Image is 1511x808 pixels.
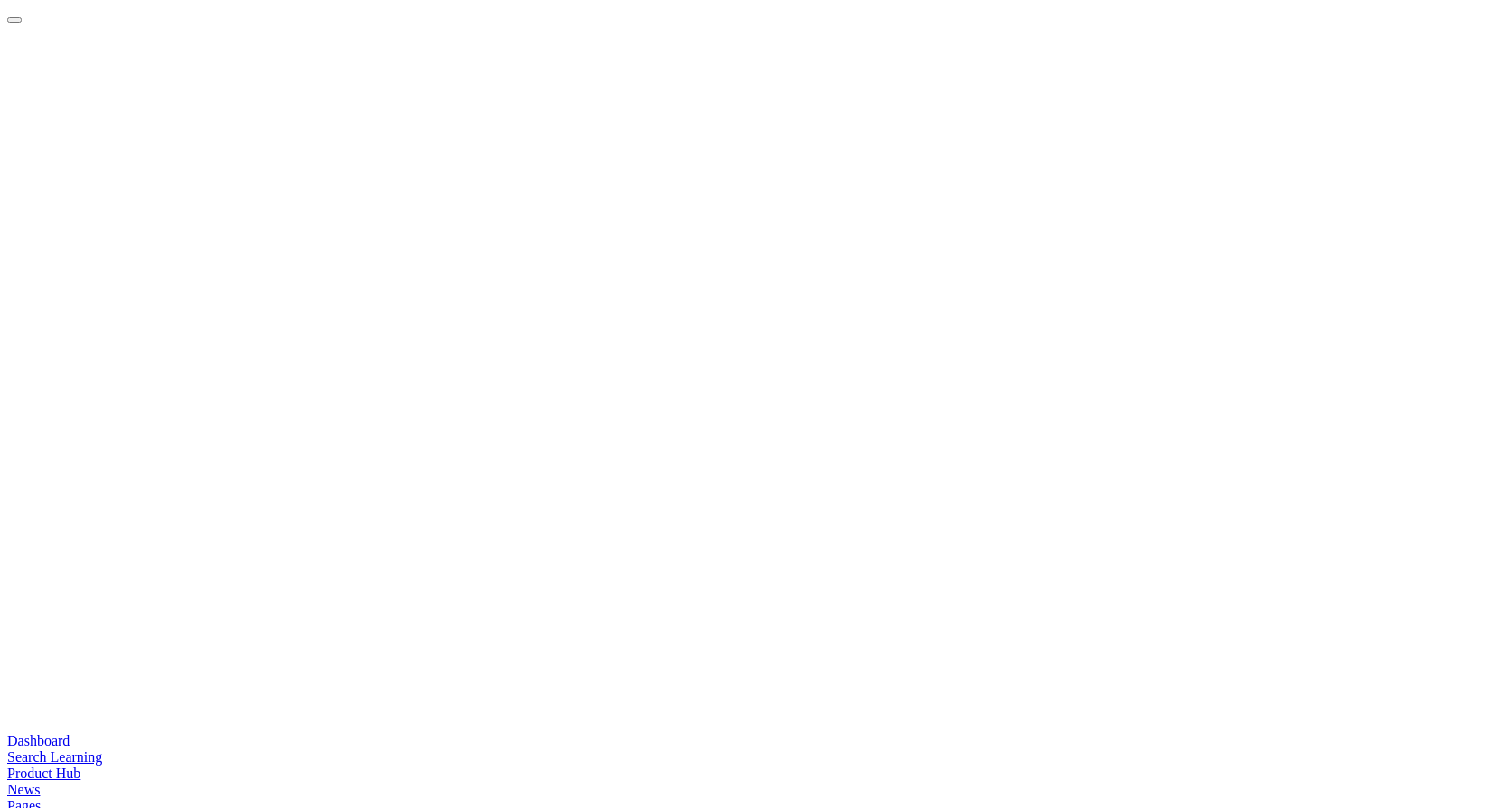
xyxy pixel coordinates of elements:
span: News [7,782,40,797]
a: guage-iconDashboard [7,733,1504,749]
span: Search Learning [7,749,102,765]
a: Trak [7,23,1504,733]
span: Product Hub [7,766,80,781]
span: Dashboard [7,733,70,748]
a: search-iconSearch Learning [7,749,1504,766]
a: news-iconNews [7,782,1504,798]
a: car-iconProduct Hub [7,766,1504,782]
